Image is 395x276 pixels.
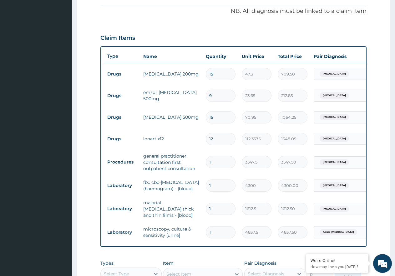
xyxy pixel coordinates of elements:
img: d_794563401_company_1708531726252_794563401 [12,31,25,47]
td: Procedures [104,156,140,168]
span: [MEDICAL_DATA] [320,71,349,77]
span: We're online! [36,79,86,142]
span: [MEDICAL_DATA] [320,206,349,212]
th: Unit Price [239,50,275,63]
td: microscopy, culture & sensitivity [urine] [140,223,203,242]
p: NB: All diagnosis must be linked to a claim item [100,7,367,15]
label: Pair Diagnosis [244,260,276,266]
label: Item [163,260,174,266]
td: Laboratory [104,227,140,238]
td: malarial [MEDICAL_DATA] thick and thin films - [blood] [140,196,203,221]
th: Name [140,50,203,63]
td: lonart x12 [140,133,203,145]
span: [MEDICAL_DATA] [320,182,349,189]
td: Drugs [104,68,140,80]
span: [MEDICAL_DATA] [320,159,349,165]
th: Pair Diagnosis [311,50,379,63]
div: Minimize live chat window [103,3,118,18]
div: Chat with us now [33,35,105,43]
span: Acute [MEDICAL_DATA] [320,229,357,235]
td: Drugs [104,90,140,102]
td: Drugs [104,133,140,145]
td: emzor [MEDICAL_DATA] 500mg [140,86,203,105]
h3: Claim Items [100,35,135,42]
textarea: Type your message and hit 'Enter' [3,171,119,193]
td: [MEDICAL_DATA] 200mg [140,68,203,80]
td: Laboratory [104,180,140,191]
td: general practitioner consultation first outpatient consultation [140,150,203,175]
span: [MEDICAL_DATA] [320,92,349,99]
td: fbc cbc-[MEDICAL_DATA] (haemogram) - [blood] [140,176,203,195]
th: Total Price [275,50,311,63]
th: Quantity [203,50,239,63]
p: How may I help you today? [311,264,364,269]
label: Types [100,261,114,266]
td: Drugs [104,112,140,123]
span: [MEDICAL_DATA] [320,136,349,142]
td: Laboratory [104,203,140,215]
th: Type [104,50,140,62]
td: [MEDICAL_DATA] 500mg [140,111,203,123]
div: We're Online! [311,258,364,263]
span: [MEDICAL_DATA] [320,114,349,120]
